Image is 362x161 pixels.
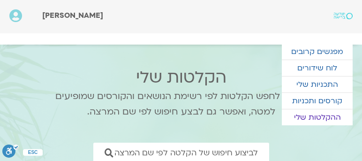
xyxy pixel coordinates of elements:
span: לביצוע חיפוש של הקלטה לפי שם המרצה [114,148,258,157]
a: קורסים ותכניות [282,93,353,109]
h2: הקלטות שלי [43,68,319,87]
a: התכניות שלי [282,77,353,92]
span: [PERSON_NAME] [42,10,103,21]
a: מפגשים קרובים [282,44,353,60]
a: ההקלטות שלי [282,109,353,125]
p: אפשר לחפש הקלטות לפי רשימת הנושאים והקורסים שמופיעים למטה, ואפשר גם לבצע חיפוש לפי שם המרצה. [43,89,319,120]
a: לוח שידורים [282,60,353,76]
